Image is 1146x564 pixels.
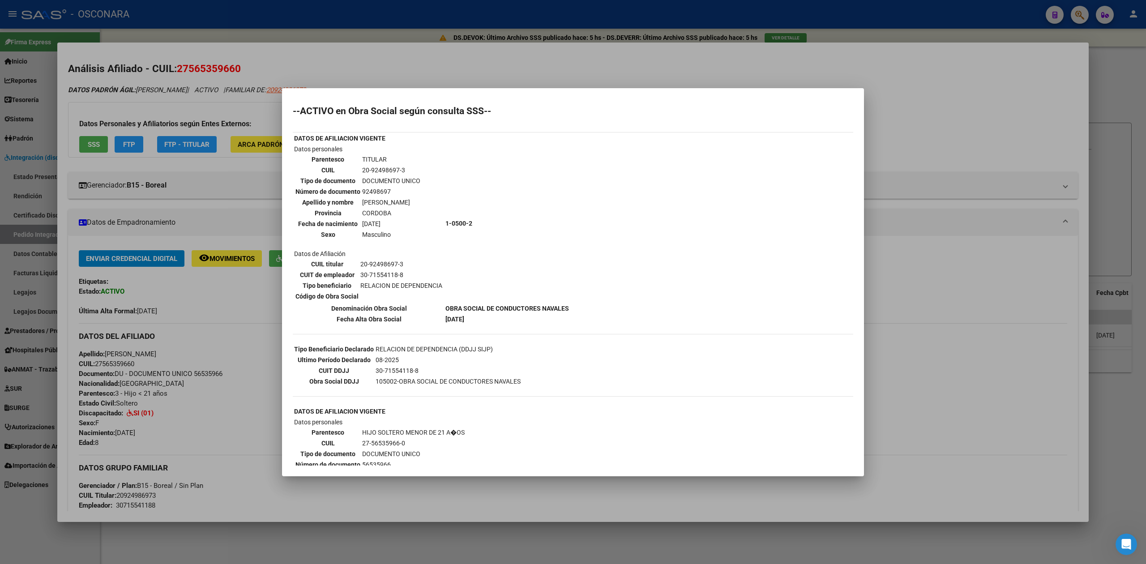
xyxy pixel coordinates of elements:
th: Tipo de documento [295,449,361,459]
th: Obra Social DDJJ [294,376,374,386]
b: DATOS DE AFILIACION VIGENTE [294,408,385,415]
th: Provincia [295,208,361,218]
th: Ultimo Período Declarado [294,355,374,365]
td: 105002-OBRA SOCIAL DE CONDUCTORES NAVALES [375,376,521,386]
th: CUIT de empleador [295,270,359,280]
td: [PERSON_NAME] [362,197,421,207]
h2: --ACTIVO en Obra Social según consulta SSS-- [293,107,853,115]
th: Número de documento [295,187,361,197]
th: Fecha de nacimiento [295,219,361,229]
td: [DATE] [362,219,421,229]
th: CUIL titular [295,259,359,269]
th: CUIL [295,165,361,175]
td: RELACION DE DEPENDENCIA [360,281,443,291]
th: Sexo [295,230,361,239]
th: Apellido y nombre [295,197,361,207]
td: Datos personales Datos de Afiliación [294,144,444,303]
td: RELACION DE DEPENDENCIA (DDJJ SIJP) [375,344,521,354]
td: DOCUMENTO UNICO [362,449,465,459]
td: 92498697 [362,187,421,197]
b: [DATE] [445,316,464,323]
b: OBRA SOCIAL DE CONDUCTORES NAVALES [445,305,569,312]
td: Masculino [362,230,421,239]
th: Parentesco [295,154,361,164]
td: 56535966 [362,460,465,470]
td: 20-92498697-3 [360,259,443,269]
td: DOCUMENTO UNICO [362,176,421,186]
th: CUIT DDJJ [294,366,374,376]
th: Tipo beneficiario [295,281,359,291]
b: DATOS DE AFILIACION VIGENTE [294,135,385,142]
th: Código de Obra Social [295,291,359,301]
td: 27-56535966-0 [362,438,465,448]
td: 20-92498697-3 [362,165,421,175]
td: 08-2025 [375,355,521,365]
td: 30-71554118-8 [360,270,443,280]
th: Parentesco [295,427,361,437]
th: Tipo de documento [295,176,361,186]
td: HIJO SOLTERO MENOR DE 21 A�OS [362,427,465,437]
th: CUIL [295,438,361,448]
th: Fecha Alta Obra Social [294,314,444,324]
td: CORDOBA [362,208,421,218]
iframe: Intercom live chat [1116,534,1137,555]
b: 1-0500-2 [445,220,472,227]
th: Denominación Obra Social [294,303,444,313]
th: Tipo Beneficiario Declarado [294,344,374,354]
td: 30-71554118-8 [375,366,521,376]
th: Número de documento [295,460,361,470]
td: TITULAR [362,154,421,164]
